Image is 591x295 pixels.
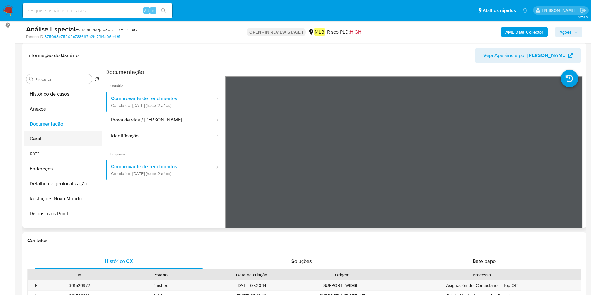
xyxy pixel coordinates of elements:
button: search-icon [157,6,170,15]
span: 3.158.0 [578,15,588,20]
button: Adiantamentos de Dinheiro [24,221,102,236]
button: Anexos [24,102,102,117]
input: Pesquise usuários ou casos... [23,7,172,15]
button: Documentação [24,117,102,131]
button: Detalhe da geolocalização [24,176,102,191]
div: Origem [306,272,379,278]
button: Ações [555,27,582,37]
span: Risco PLD: [327,29,361,36]
button: Geral [24,131,97,146]
em: MLB [314,28,325,36]
b: Person ID [26,34,43,40]
p: OPEN - IN REVIEW STAGE I [247,28,306,36]
span: Ações [560,27,572,37]
button: Retornar ao pedido padrão [94,77,99,83]
div: [DATE] 07:20:14 [202,280,302,291]
span: HIGH [350,28,361,36]
button: Endereços [24,161,102,176]
input: Procurar [35,77,89,82]
button: AML Data Collector [501,27,548,37]
div: Processo [388,272,576,278]
span: Histórico CX [105,258,133,265]
span: Bate-papo [473,258,496,265]
button: Histórico de casos [24,87,102,102]
div: Asignación del Contáctanos - Top Off [383,280,581,291]
button: KYC [24,146,102,161]
span: Alt [144,7,149,13]
span: Soluções [291,258,312,265]
div: Data de criação [206,272,297,278]
div: Estado [125,272,198,278]
button: Restrições Novo Mundo [24,191,102,206]
span: s [152,7,154,13]
button: Dispositivos Point [24,206,102,221]
div: SUPPORT_WIDGET [302,280,383,291]
a: Sair [580,7,586,14]
div: Id [43,272,116,278]
h1: Informação do Usuário [27,52,79,59]
span: Atalhos rápidos [483,7,516,14]
b: Análise Especial [26,24,75,34]
div: 391529972 [39,280,120,291]
span: # VuKBKTrMqA8g859u3mD07atY [75,27,138,33]
p: juliane.miranda@mercadolivre.com [542,7,578,13]
button: Veja Aparência por [PERSON_NAME] [475,48,581,63]
b: AML Data Collector [505,27,543,37]
h1: Contatos [27,237,581,244]
span: Veja Aparência por [PERSON_NAME] [483,48,566,63]
a: Notificações [522,8,527,13]
div: • [35,283,37,288]
a: 875093e75202c788667b2b17f64a06e4 [45,34,120,40]
div: finished [120,280,202,291]
button: Procurar [29,77,34,82]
